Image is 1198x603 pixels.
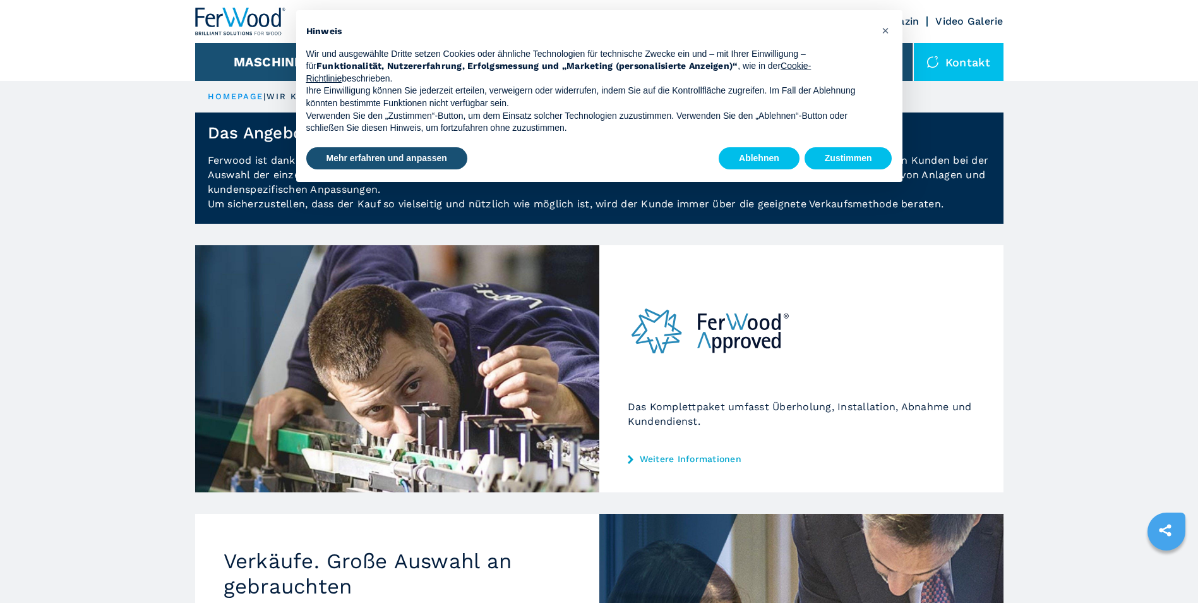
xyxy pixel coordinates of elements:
[306,61,812,83] a: Cookie-Richtlinie
[306,110,872,135] p: Verwenden Sie den „Zustimmen“-Button, um dem Einsatz solcher Technologien zuzustimmen. Verwenden ...
[628,454,975,464] a: Weitere Informationen
[628,399,975,429] p: Das Komplettpaket umfasst Überholung, Installation, Abnahme und Kundendienst.
[1149,515,1181,546] a: sharethis
[306,147,467,170] button: Mehr erfahren und anpassen
[935,15,1003,27] a: Video Galerie
[926,56,939,68] img: Kontakt
[1144,546,1189,594] iframe: Chat
[306,25,872,38] h2: Hinweis
[267,91,332,102] p: wir kaufen
[195,153,1003,224] p: Ferwood ist dank des Know-hows seines auf Holzbearbeitungstechnologien und -prozesse spezialisier...
[195,8,286,35] img: Ferwood
[876,20,896,40] button: Schließen Sie diesen Hinweis
[805,147,892,170] button: Zustimmen
[306,48,872,85] p: Wir und ausgewählte Dritte setzen Cookies oder ähnliche Technologien für technische Zwecke ein un...
[882,23,889,38] span: ×
[263,92,266,101] span: |
[208,123,421,143] h1: Das Angebot von Ferwood
[719,147,800,170] button: Ablehnen
[316,61,738,71] strong: Funktionalität, Nutzererfahrung, Erfolgsmessung und „Marketing (personalisierte Anzeigen)“
[306,85,872,109] p: Ihre Einwilligung können Sie jederzeit erteilen, verweigern oder widerrufen, indem Sie auf die Ko...
[914,43,1003,81] div: Kontakt
[234,54,313,70] button: Maschinen
[208,92,264,101] a: HOMEPAGE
